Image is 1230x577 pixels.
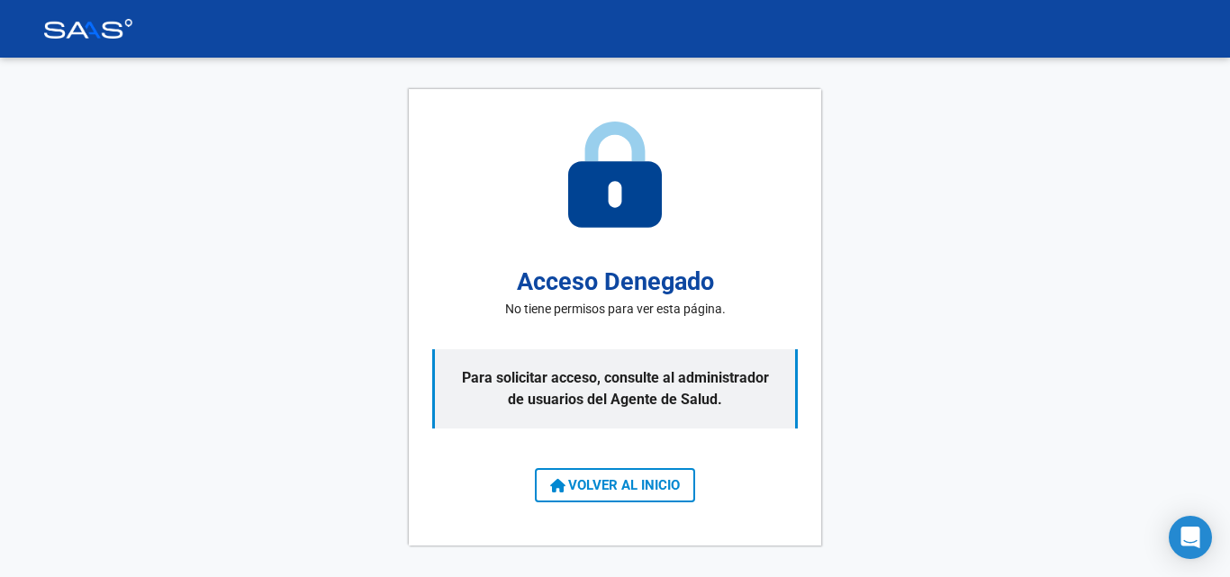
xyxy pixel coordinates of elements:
[535,468,695,502] button: VOLVER AL INICIO
[568,122,662,228] img: access-denied
[432,349,798,428] p: Para solicitar acceso, consulte al administrador de usuarios del Agente de Salud.
[550,477,680,493] span: VOLVER AL INICIO
[43,19,133,39] img: Logo SAAS
[505,300,726,319] p: No tiene permisos para ver esta página.
[517,264,714,301] h2: Acceso Denegado
[1169,516,1212,559] div: Open Intercom Messenger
